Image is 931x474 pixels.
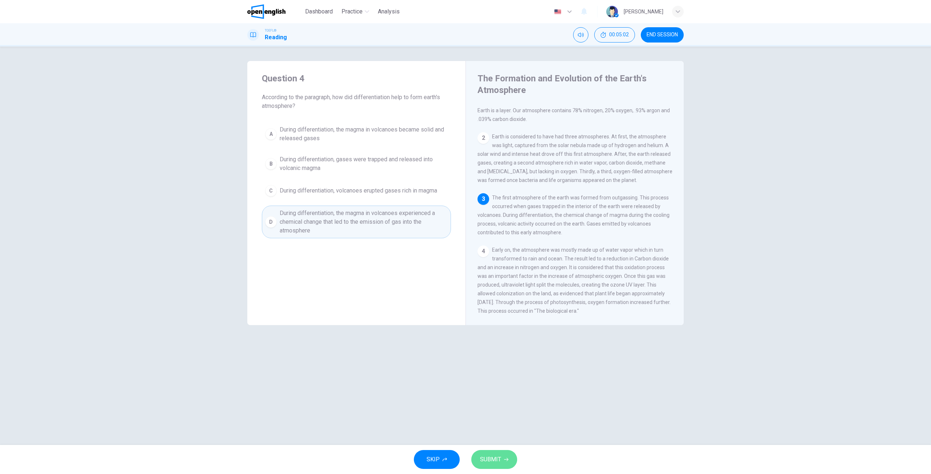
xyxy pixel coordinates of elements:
[265,33,287,42] h1: Reading
[594,27,635,42] div: Hide
[624,7,663,16] div: [PERSON_NAME]
[262,93,451,110] span: According to the paragraph, how did differentiation help to form earth's atmosphere?
[609,32,629,38] span: 00:05:02
[375,5,403,18] button: Analysis
[265,128,277,140] div: A
[478,132,489,144] div: 2
[280,155,448,173] span: During differentiation, gases were trapped and released into volcanic magma
[478,73,670,96] h4: The Formation and Evolution of the Earth's Atmosphere
[553,9,562,15] img: en
[280,186,437,195] span: During differentiation, volcanoes erupted gases rich in magma
[478,246,489,257] div: 4
[641,27,684,42] button: END SESSION
[305,7,333,16] span: Dashboard
[262,206,451,238] button: DDuring differentiation, the magma in volcanoes experienced a chemical change that led to the emi...
[478,134,672,183] span: Earth is considered to have had three atmospheres. At first, the atmosphere was light, captured f...
[247,4,285,19] img: OpenEnglish logo
[341,7,363,16] span: Practice
[478,193,489,205] div: 3
[378,7,400,16] span: Analysis
[280,125,448,143] span: During differentiation, the magma in volcanoes became solid and released gases
[478,195,670,235] span: The first atmosphere of the earth was formed from outgassing. This process occurred when gases tr...
[606,6,618,17] img: Profile picture
[573,27,588,42] div: Mute
[280,209,448,235] span: During differentiation, the magma in volcanoes experienced a chemical change that led to the emis...
[265,158,277,170] div: B
[647,32,678,38] span: END SESSION
[262,73,451,84] h4: Question 4
[471,450,517,469] button: SUBMIT
[262,152,451,176] button: BDuring differentiation, gases were trapped and released into volcanic magma
[302,5,336,18] button: Dashboard
[262,182,451,200] button: CDuring differentiation, volcanoes erupted gases rich in magma
[339,5,372,18] button: Practice
[262,122,451,146] button: ADuring differentiation, the magma in volcanoes became solid and released gases
[427,454,440,465] span: SKIP
[247,4,302,19] a: OpenEnglish logo
[265,185,277,197] div: C
[265,216,277,228] div: D
[265,28,276,33] span: TOEFL®
[594,27,635,42] button: 00:05:02
[414,450,460,469] button: SKIP
[478,247,671,314] span: Early on, the atmosphere was mostly made up of water vapor which in turn transformed to rain and ...
[480,454,501,465] span: SUBMIT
